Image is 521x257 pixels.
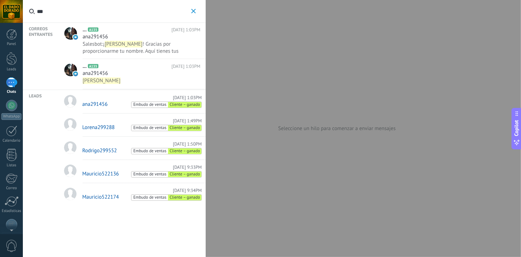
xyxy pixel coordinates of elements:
a: [DATE] 1:49PMLorena299288Embudo de ventasCliente – ganado [58,113,206,137]
img: avatar [64,118,77,131]
img: icon [73,35,78,40]
img: avatar [64,165,77,177]
img: avatar [64,141,77,154]
span: Cliente – ganado [168,102,201,108]
span: ana291456 [83,33,108,40]
span: ana291456 [83,70,108,77]
a: avataricon...A135[DATE] 1:03PMana291456Salesbot:¡[PERSON_NAME]! Gracias por proporcionarme tu nom... [58,23,206,59]
div: Panel [1,42,22,46]
span: Copilot [513,120,520,136]
a: avataricon...A135[DATE] 1:03PMana291456[PERSON_NAME] [58,59,206,89]
span: [PERSON_NAME] [105,41,143,47]
a: [DATE] 9:33PMMauricio522136Embudo de ventasCliente – ganado [58,160,206,183]
img: Fromni [8,221,15,228]
span: A135 [88,27,98,32]
span: [DATE] 1:03PM [173,95,202,101]
div: Listas [1,163,22,168]
img: avatar [64,95,77,108]
div: Correo [1,186,22,191]
span: Lorena299288 [82,124,115,131]
span: Embudo de ventas [131,195,168,201]
span: Cliente – ganado [168,148,201,154]
span: Embudo de ventas [131,102,168,108]
span: Cliente – ganado [168,172,201,178]
span: [DATE] 1:49PM [173,118,202,124]
span: ana291456 [82,101,108,108]
span: Embudo de ventas [131,148,168,154]
span: Mauricio522136 [82,171,119,177]
span: [DATE] 1:03PM [172,63,200,70]
span: ... [83,63,86,70]
span: Rodrigo299552 [82,147,117,154]
span: Embudo de ventas [131,125,168,131]
span: Mauricio522174 [82,194,119,200]
span: ¡ [103,41,105,47]
span: ... [83,26,86,33]
span: [DATE] 1:50PM [173,141,202,147]
img: icon [73,71,78,76]
a: [DATE] 9:34PMMauricio522174Embudo de ventasCliente – ganado [58,183,206,206]
span: Embudo de ventas [131,172,168,178]
span: [DATE] 9:34PM [173,188,202,193]
span: [DATE] 1:03PM [172,26,200,33]
div: Leads [1,67,22,72]
span: A135 [88,64,98,68]
div: WhatsApp [1,113,21,120]
span: Cliente – ganado [168,195,201,201]
img: avatar [64,188,77,200]
span: ! Gracias por proporcionarme tu nombre. Aquí tienes tus credenciales de acceso: - Usuario: [83,41,179,62]
a: [DATE] 1:50PMRodrigo299552Embudo de ventasCliente – ganado [58,136,206,160]
span: Cliente – ganado [168,125,201,131]
span: [PERSON_NAME] [83,77,121,84]
div: Chats [1,90,22,94]
div: Calendario [1,139,22,143]
span: Salesbot: [83,41,103,47]
a: [DATE] 1:03PMana291456Embudo de ventasCliente – ganado [58,90,206,114]
span: [DATE] 9:33PM [173,165,202,170]
div: Estadísticas [1,209,22,213]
